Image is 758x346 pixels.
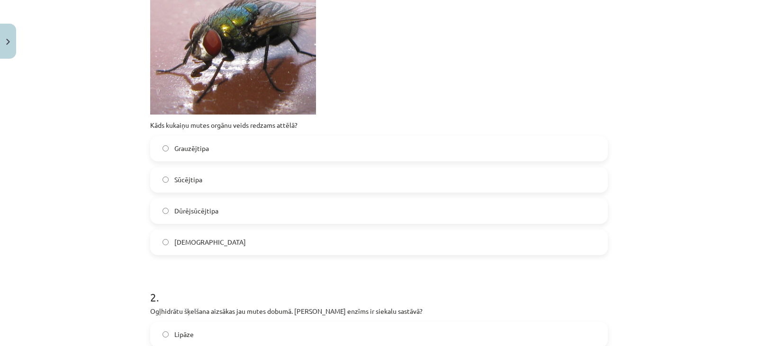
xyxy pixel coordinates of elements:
span: Sūcējtipa [174,175,202,185]
span: [DEMOGRAPHIC_DATA] [174,237,246,247]
input: [DEMOGRAPHIC_DATA] [162,239,169,245]
input: Lipāze [162,331,169,337]
span: Dūrējsūcējtipa [174,206,218,216]
p: Ogļhidrātu šķelšana aizsākas jau mutes dobumā. [PERSON_NAME] enzīms ir siekalu sastāvā? [150,306,608,316]
span: Lipāze [174,329,194,339]
input: Dūrējsūcējtipa [162,208,169,214]
p: Kāds kukaiņu mutes orgānu veids redzams attēlā? [150,120,608,130]
h1: 2 . [150,274,608,303]
input: Grauzējtipa [162,145,169,151]
input: Sūcējtipa [162,177,169,183]
span: Grauzējtipa [174,143,209,153]
img: icon-close-lesson-0947bae3869378f0d4975bcd49f059093ad1ed9edebbc8119c70593378902aed.svg [6,39,10,45]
